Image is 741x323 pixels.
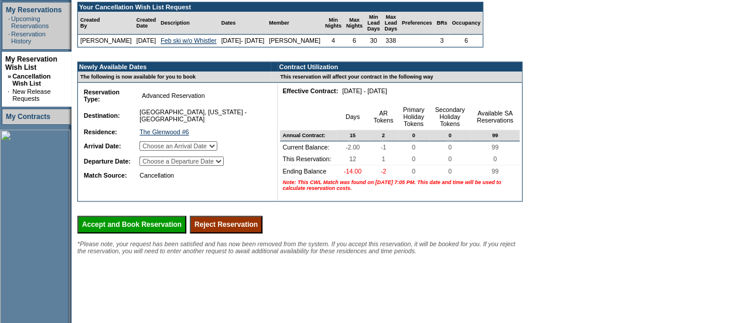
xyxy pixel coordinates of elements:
span: -14.00 [342,165,364,177]
td: [PERSON_NAME] [78,35,134,47]
td: 338 [382,35,399,47]
b: Effective Contract: [282,87,338,94]
span: Advanced Reservation [139,90,207,101]
td: Cancellation [137,169,267,181]
td: Preferences [399,12,435,35]
span: 15 [347,130,358,141]
a: My Reservations [6,6,62,14]
td: Primary Holiday Tokens [398,104,429,130]
td: Created Date [134,12,159,35]
td: Max Lead Days [382,12,399,35]
b: Arrival Date: [84,142,121,149]
span: 99 [489,141,501,153]
td: Available SA Reservations [470,104,520,130]
b: Residence: [84,128,117,135]
span: 1 [380,153,388,165]
span: 0 [446,153,454,165]
td: Occupancy [449,12,483,35]
input: Reject Reservation [190,216,262,233]
td: Note: This CWL Match was found on [DATE] 7:05 PM. This date and time will be used to calculate re... [280,177,520,193]
b: » [8,73,11,80]
td: · [8,88,11,102]
span: 99 [489,165,501,177]
span: 0 [409,141,418,153]
td: Min Lead Days [365,12,383,35]
span: 0 [491,153,499,165]
td: 3 [434,35,449,47]
td: Min Nights [323,12,344,35]
a: Cancellation Wish List [12,73,50,87]
span: 0 [446,130,453,141]
td: Annual Contract: [280,130,336,141]
span: -2.00 [343,141,362,153]
a: Reservation History [11,30,46,45]
span: 0 [410,130,418,141]
b: Match Source: [84,172,127,179]
a: My Contracts [6,113,50,121]
span: 99 [490,130,500,141]
td: Your Cancellation Wish List Request [78,2,483,12]
span: 12 [347,153,358,165]
span: 0 [409,165,418,177]
td: 30 [365,35,383,47]
td: [GEOGRAPHIC_DATA], [US_STATE] - [GEOGRAPHIC_DATA] [137,106,267,125]
td: · [8,30,10,45]
td: AR Tokens [369,104,398,130]
td: This reservation will affect your contract in the following way [278,72,522,83]
td: Dates [219,12,267,35]
a: The Glenwood #6 [139,128,189,135]
td: Member [267,12,323,35]
td: [DATE] [134,35,159,47]
span: 2 [380,130,387,141]
span: -1 [378,141,388,153]
td: Ending Balance [280,165,336,177]
span: *Please note, your request has been satisfied and has now been removed from the system. If you ac... [77,240,515,254]
span: 0 [409,153,418,165]
td: Max Nights [344,12,365,35]
td: [PERSON_NAME] [267,35,323,47]
td: 6 [449,35,483,47]
td: The following is now available for you to book [78,72,271,83]
td: Current Balance: [280,141,336,153]
b: Departure Date: [84,158,131,165]
nobr: [DATE] - [DATE] [342,87,387,94]
td: Description [158,12,218,35]
span: -2 [378,165,388,177]
td: Created By [78,12,134,35]
td: 6 [344,35,365,47]
a: Upcoming Reservations [11,15,49,29]
td: Days [336,104,368,130]
td: [DATE]- [DATE] [219,35,267,47]
span: 0 [446,165,454,177]
b: Destination: [84,112,120,119]
td: Newly Available Dates [78,62,271,72]
td: BRs [434,12,449,35]
td: Secondary Holiday Tokens [429,104,470,130]
span: 0 [446,141,454,153]
input: Accept and Book Reservation [77,216,186,233]
a: New Release Requests [12,88,50,102]
a: Feb ski w/o Whistler [161,37,216,44]
a: My Reservation Wish List [5,55,57,72]
td: · [8,15,10,29]
td: This Reservation: [280,153,336,165]
td: 4 [323,35,344,47]
td: Contract Utilization [278,62,522,72]
b: Reservation Type: [84,89,119,103]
